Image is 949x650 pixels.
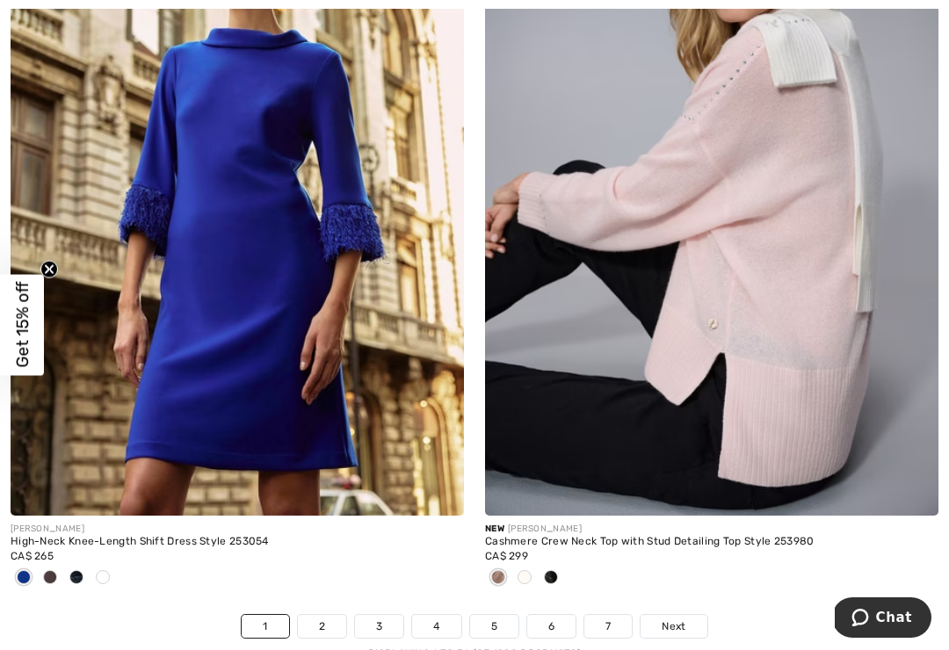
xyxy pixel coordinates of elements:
a: 3 [355,615,403,638]
a: 1 [242,615,288,638]
div: Royal Sapphire 163 [11,564,37,593]
a: 6 [527,615,576,638]
div: Mocha [37,564,63,593]
div: Rose [485,564,511,593]
div: Black [538,564,564,593]
span: CA$ 299 [485,550,528,562]
a: 4 [412,615,460,638]
a: Next [641,615,706,638]
span: Next [662,618,685,634]
a: 2 [298,615,346,638]
div: Midnight Blue [63,564,90,593]
a: 5 [470,615,518,638]
span: New [485,524,504,534]
iframe: Opens a widget where you can chat to one of our agents [835,597,931,641]
span: CA$ 265 [11,550,54,562]
span: Get 15% off [12,282,33,368]
button: Close teaser [40,261,58,278]
div: [PERSON_NAME] [485,523,938,536]
div: Vanilla 30 [511,564,538,593]
div: [PERSON_NAME] [11,523,464,536]
div: High-Neck Knee-Length Shift Dress Style 253054 [11,536,464,548]
a: 7 [584,615,632,638]
div: Cashmere Crew Neck Top with Stud Detailing Top Style 253980 [485,536,938,548]
div: Cosmos [90,564,116,593]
